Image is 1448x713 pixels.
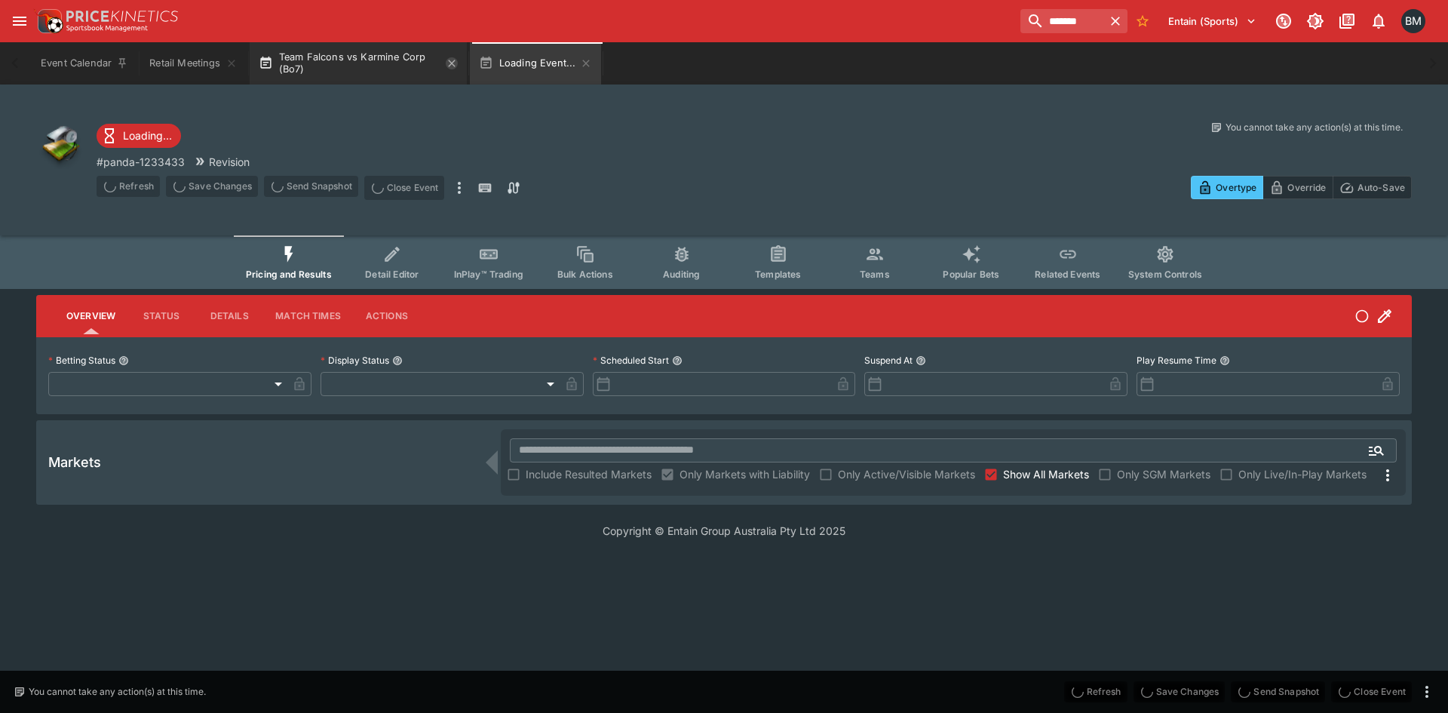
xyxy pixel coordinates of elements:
button: Play Resume Time [1219,355,1230,366]
span: Only Active/Visible Markets [838,466,975,482]
button: No Bookmarks [1130,9,1155,33]
button: Byron Monk [1397,5,1430,38]
span: Auditing [663,269,700,280]
p: You cannot take any action(s) at this time. [29,685,206,699]
p: Loading... [123,128,172,143]
button: more [450,176,468,200]
button: Actions [353,298,421,334]
img: PriceKinetics Logo [33,6,63,36]
button: Details [195,298,263,334]
img: Sportsbook Management [66,25,148,32]
span: Teams [860,269,890,280]
button: Toggle light/dark mode [1302,8,1329,35]
button: Loading Event... [470,42,602,85]
span: InPlay™ Trading [454,269,523,280]
button: Override [1262,176,1333,199]
button: Betting Status [118,355,129,366]
span: Bulk Actions [557,269,613,280]
p: Override [1287,180,1326,195]
p: Display Status [321,354,389,367]
p: Revision [209,154,250,170]
p: Copy To Clipboard [97,154,185,170]
span: Include Resulted Markets [526,466,652,482]
p: Play Resume Time [1137,354,1216,367]
button: Connected to PK [1270,8,1297,35]
span: Only Live/In-Play Markets [1238,466,1367,482]
span: System Controls [1128,269,1202,280]
svg: More [1379,466,1397,484]
button: Auto-Save [1333,176,1412,199]
button: Display Status [392,355,403,366]
span: Show All Markets [1003,466,1089,482]
button: Select Tenant [1159,9,1265,33]
button: open drawer [6,8,33,35]
button: Open [1363,437,1390,464]
p: Overtype [1216,180,1256,195]
div: Event type filters [234,235,1214,289]
button: Event Calendar [32,42,137,85]
button: Team Falcons vs Karmine Corp (Bo7) [250,42,467,85]
span: Popular Bets [943,269,999,280]
p: Scheduled Start [593,354,669,367]
p: Auto-Save [1357,180,1405,195]
button: Notifications [1365,8,1392,35]
button: Match Times [263,298,353,334]
div: Start From [1191,176,1412,199]
span: Related Events [1035,269,1100,280]
button: Suspend At [916,355,926,366]
img: PriceKinetics [66,11,178,22]
p: Suspend At [864,354,913,367]
p: Betting Status [48,354,115,367]
button: Documentation [1333,8,1361,35]
span: Only Markets with Liability [680,466,810,482]
p: You cannot take any action(s) at this time. [1226,121,1403,134]
span: Only SGM Markets [1117,466,1210,482]
button: Overview [54,298,127,334]
span: Pricing and Results [246,269,332,280]
button: Status [127,298,195,334]
span: Detail Editor [365,269,419,280]
h5: Markets [48,453,101,471]
button: Retail Meetings [140,42,246,85]
button: more [1418,683,1436,701]
input: search [1020,9,1103,33]
img: other.png [36,121,84,169]
button: Scheduled Start [672,355,683,366]
button: Overtype [1191,176,1263,199]
div: Byron Monk [1401,9,1425,33]
span: Templates [755,269,801,280]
